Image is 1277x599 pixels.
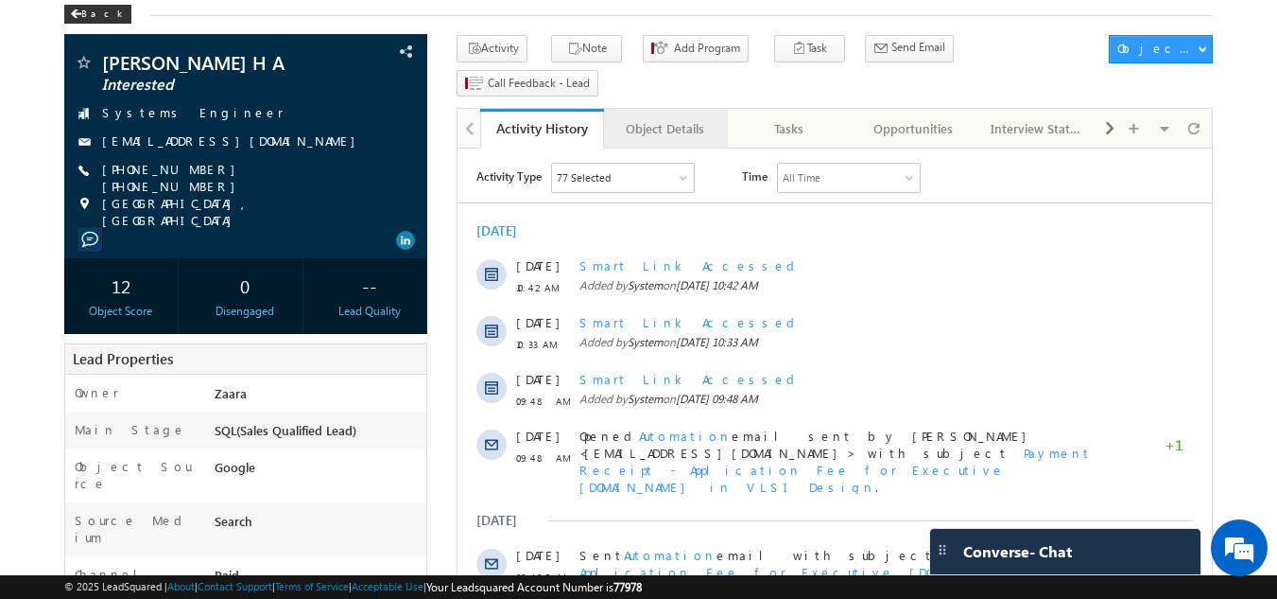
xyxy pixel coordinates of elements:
[619,117,711,140] div: Object Details
[102,161,395,195] span: [PHONE_NUMBER] [PHONE_NUMBER]
[59,131,115,148] span: 10:42 AM
[181,279,274,295] span: Automation
[59,488,115,505] span: 09:47 PM
[480,109,604,149] a: Activity History
[218,243,301,257] span: [DATE] 09:48 AM
[728,109,852,149] a: Tasks
[69,268,174,303] div: 12
[210,458,427,484] div: Google
[604,109,728,149] a: Object Details
[135,542,641,556] a: [PERSON_NAME] - Long Term - Degree Program - Offline - Executive [DOMAIN_NAME] in VLSI Design
[59,109,101,126] span: [DATE]
[25,175,345,449] textarea: Type your message and hit 'Enter'
[59,467,101,484] span: [DATE]
[170,130,205,144] span: System
[122,109,674,126] div: Smart Link Accessed
[59,398,101,415] span: [DATE]
[122,166,674,183] div: Smart Link Accessed
[674,40,740,57] span: Add Program
[64,5,131,24] div: Back
[95,15,236,44] div: Sales Activity,Program,Email Bounced,Email Link Clicked,Email Marked Spam & 72 more..
[122,222,674,239] div: Smart Link Accessed
[865,35,954,62] button: Send Email
[59,301,115,318] span: 09:48 AM
[170,562,205,576] span: System
[69,303,174,320] div: Object Score
[59,187,115,204] span: 10:33 AM
[774,35,845,62] button: Task
[102,104,284,123] span: Systems Engineer
[457,35,527,62] button: Activity
[170,243,205,257] span: System
[73,349,173,368] span: Lead Properties
[285,14,310,43] span: Time
[122,296,634,346] span: Payment Receipt - Application Fee for Executive [DOMAIN_NAME] in VLSI Design
[122,561,674,578] span: Added by on
[122,523,320,539] span: Document Generation
[935,542,950,557] img: carter-drag
[327,467,396,483] strong: System
[59,523,101,540] span: [DATE]
[75,566,152,583] label: Channel
[852,109,975,149] a: Opportunities
[122,398,476,414] span: Sent email with subject
[32,99,79,124] img: d_60004797649_company_0_60004797649
[167,580,195,592] a: About
[19,14,84,43] span: Activity Type
[891,39,945,56] span: Send Email
[122,279,578,312] span: Opened email sent by [PERSON_NAME]<[EMAIL_ADDRESS][DOMAIN_NAME]> with subject
[613,580,642,594] span: 77978
[122,185,674,203] span: Added by on
[75,421,186,438] label: Main Stage
[193,303,298,320] div: Disengaged
[122,398,670,449] span: Payment Receipt - Application Fee for Executive [DOMAIN_NAME] in VLSI Design
[210,421,427,448] div: SQL(Sales Qualified Lead)
[643,35,749,62] button: Add Program
[494,119,590,137] div: Activity History
[488,75,590,92] span: Call Feedback - Lead
[991,117,1082,140] div: Interview Status
[198,580,272,592] a: Contact Support
[275,580,349,592] a: Terms of Service
[218,562,300,576] span: [DATE] 09:47 PM
[193,268,298,303] div: 0
[19,363,80,380] div: [DATE]
[743,117,835,140] div: Tasks
[64,4,141,20] a: Back
[75,512,197,546] label: Source Medium
[59,420,115,437] span: 09:49 PM
[59,244,115,261] span: 09:48 AM
[98,99,318,124] div: Chat with us now
[325,21,363,38] div: All Time
[963,543,1072,560] span: Converse - Chat
[210,512,427,538] div: Search
[75,384,119,401] label: Owner
[122,129,674,146] span: Added by on
[215,385,247,401] span: Zaara
[99,21,153,38] div: 77 Selected
[102,53,326,72] span: [PERSON_NAME] H A
[122,467,182,483] span: Program
[426,580,642,594] span: Your Leadsquared Account Number is
[102,195,395,229] span: [GEOGRAPHIC_DATA], [GEOGRAPHIC_DATA]
[707,288,726,310] span: +1
[75,458,197,492] label: Object Source
[257,465,343,490] em: Start Chat
[102,132,365,149] a: [EMAIL_ADDRESS][DOMAIN_NAME]
[122,296,634,346] span: .
[59,222,101,239] span: [DATE]
[122,467,396,484] span: modified by
[170,186,205,201] span: System
[457,70,598,97] button: Call Feedback - Lead
[317,303,422,320] div: Lead Quality
[122,242,674,259] span: Added by on
[1117,40,1198,57] div: Object Actions
[19,74,80,91] div: [DATE]
[166,398,259,414] span: Automation
[59,545,115,562] span: 09:47 PM
[551,35,622,62] button: Note
[317,268,422,303] div: --
[59,279,101,296] span: [DATE]
[352,580,423,592] a: Acceptable Use
[310,9,355,55] div: Minimize live chat window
